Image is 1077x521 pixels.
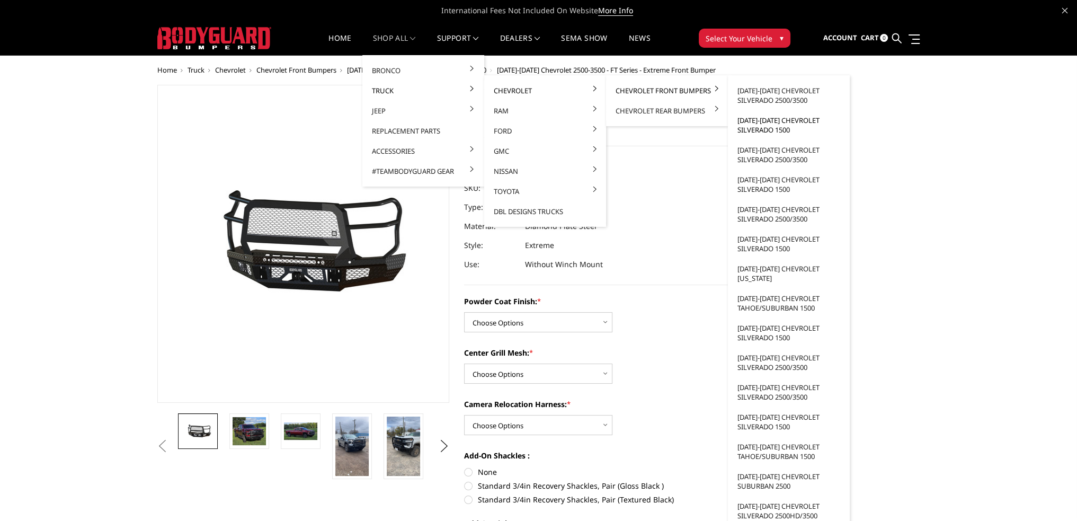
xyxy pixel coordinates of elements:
[628,34,650,55] a: News
[367,101,480,121] a: Jeep
[373,34,416,55] a: shop all
[823,33,857,42] span: Account
[525,236,554,255] dd: Extreme
[188,65,204,75] a: Truck
[155,438,171,454] button: Previous
[780,32,784,43] span: ▾
[436,438,452,454] button: Next
[561,34,607,55] a: SEMA Show
[732,259,845,288] a: [DATE]-[DATE] Chevrolet [US_STATE]
[215,65,246,75] a: Chevrolet
[347,65,486,75] a: [DATE]-[DATE] Chevrolet Silverado 2500/3500
[464,198,517,217] dt: Type:
[610,81,724,101] a: Chevrolet Front Bumpers
[860,24,888,52] a: Cart 0
[732,348,845,377] a: [DATE]-[DATE] Chevrolet Silverado 2500/3500
[823,24,857,52] a: Account
[387,417,420,476] img: 2024-2025 Chevrolet 2500-3500 - FT Series - Extreme Front Bumper
[437,34,479,55] a: Support
[284,422,317,440] img: 2024-2025 Chevrolet 2500-3500 - FT Series - Extreme Front Bumper
[699,29,790,48] button: Select Your Vehicle
[367,141,480,161] a: Accessories
[488,141,602,161] a: GMC
[157,65,177,75] a: Home
[488,161,602,181] a: Nissan
[367,161,480,181] a: #TeamBodyguard Gear
[732,288,845,318] a: [DATE]-[DATE] Chevrolet Tahoe/Suburban 1500
[732,110,845,140] a: [DATE]-[DATE] Chevrolet Silverado 1500
[464,480,756,491] label: Standard 3/4in Recovery Shackles, Pair (Gloss Black )
[500,34,540,55] a: Dealers
[732,407,845,437] a: [DATE]-[DATE] Chevrolet Silverado 1500
[367,60,480,81] a: Bronco
[367,121,480,141] a: Replacement Parts
[732,466,845,496] a: [DATE]-[DATE] Chevrolet Suburban 2500
[464,217,517,236] dt: Material:
[464,399,756,410] label: Camera Relocation Harness:
[732,437,845,466] a: [DATE]-[DATE] Chevrolet Tahoe/Suburban 1500
[464,347,756,358] label: Center Grill Mesh:
[464,494,756,505] label: Standard 3/4in Recovery Shackles, Pair (Textured Black)
[488,201,602,222] a: DBL Designs Trucks
[732,377,845,407] a: [DATE]-[DATE] Chevrolet Silverado 2500/3500
[157,27,271,49] img: BODYGUARD BUMPERS
[157,85,450,403] a: 2024-2025 Chevrolet 2500-3500 - FT Series - Extreme Front Bumper
[464,450,756,461] label: Add-On Shackles :
[335,417,369,476] img: 2024-2025 Chevrolet 2500-3500 - FT Series - Extreme Front Bumper
[464,179,517,198] dt: SKU:
[598,5,633,16] a: More Info
[488,121,602,141] a: Ford
[706,33,772,44] span: Select Your Vehicle
[367,81,480,101] a: Truck
[1024,470,1077,521] iframe: Chat Widget
[328,34,351,55] a: Home
[233,417,266,446] img: 2024-2025 Chevrolet 2500-3500 - FT Series - Extreme Front Bumper
[525,255,603,274] dd: Without Winch Mount
[488,81,602,101] a: Chevrolet
[464,296,756,307] label: Powder Coat Finish:
[610,101,724,121] a: Chevrolet Rear Bumpers
[488,181,602,201] a: Toyota
[732,140,845,170] a: [DATE]-[DATE] Chevrolet Silverado 2500/3500
[488,101,602,121] a: Ram
[732,81,845,110] a: [DATE]-[DATE] Chevrolet Silverado 2500/3500
[732,170,845,199] a: [DATE]-[DATE] Chevrolet Silverado 1500
[464,466,756,478] label: None
[464,236,517,255] dt: Style:
[732,199,845,229] a: [DATE]-[DATE] Chevrolet Silverado 2500/3500
[256,65,336,75] a: Chevrolet Front Bumpers
[880,34,888,42] span: 0
[181,423,215,439] img: 2024-2025 Chevrolet 2500-3500 - FT Series - Extreme Front Bumper
[732,318,845,348] a: [DATE]-[DATE] Chevrolet Silverado 1500
[464,255,517,274] dt: Use:
[497,65,716,75] span: [DATE]-[DATE] Chevrolet 2500-3500 - FT Series - Extreme Front Bumper
[860,33,878,42] span: Cart
[732,229,845,259] a: [DATE]-[DATE] Chevrolet Silverado 1500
